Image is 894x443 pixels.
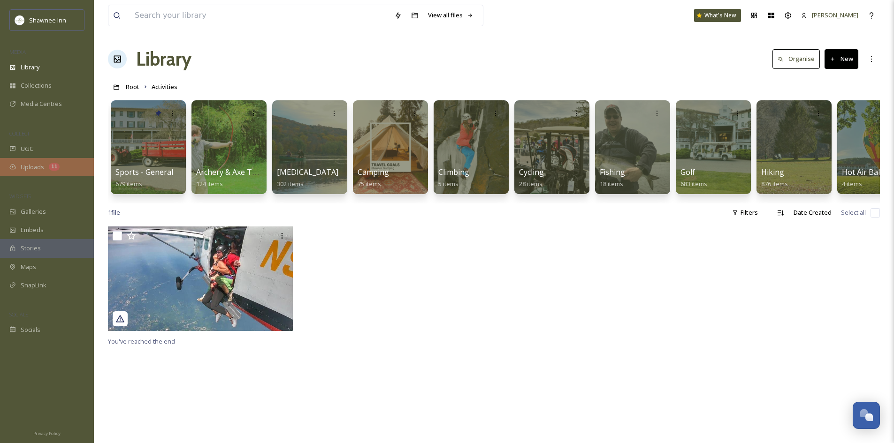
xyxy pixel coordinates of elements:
a: Fishing18 items [600,168,625,188]
a: Root [126,81,139,92]
button: Organise [772,49,820,68]
a: [MEDICAL_DATA]302 items [277,168,338,188]
span: 302 items [277,180,304,188]
span: Cycling [519,167,544,177]
div: Date Created [789,203,836,222]
a: View all files [423,6,478,24]
a: [PERSON_NAME] [796,6,863,24]
span: Shawnee Inn [29,16,66,24]
button: New [825,49,858,68]
span: SnapLink [21,281,46,290]
span: 5 items [438,180,458,188]
img: skysthelimitskydivingcenter_17855888281725381.jpg [108,226,293,331]
span: 75 items [358,180,381,188]
span: Sports - General [115,167,173,177]
span: Stories [21,244,41,253]
span: Maps [21,263,36,271]
span: Golf [680,167,695,177]
span: Collections [21,81,52,90]
span: Root [126,83,139,91]
span: UGC [21,144,33,153]
a: Activities [152,81,177,92]
span: [PERSON_NAME] [812,11,858,19]
a: Archery & Axe Throwing124 items [196,168,282,188]
a: Climbing5 items [438,168,469,188]
span: Archery & Axe Throwing [196,167,282,177]
a: Privacy Policy [33,427,61,438]
a: What's New [694,9,741,22]
a: Camping75 items [358,168,389,188]
img: shawnee-300x300.jpg [15,15,24,25]
span: Fishing [600,167,625,177]
span: WIDGETS [9,193,31,200]
span: 1 file [108,208,120,217]
span: Select all [841,208,866,217]
span: 683 items [680,180,707,188]
span: 124 items [196,180,223,188]
span: COLLECT [9,130,30,137]
span: 28 items [519,180,543,188]
a: Cycling28 items [519,168,544,188]
a: Golf683 items [680,168,707,188]
button: Open Chat [853,402,880,429]
span: Socials [21,325,40,334]
span: You've reached the end [108,337,175,345]
a: Sports - General679 items [115,168,173,188]
div: Filters [727,203,763,222]
a: Hiking876 items [761,168,788,188]
span: 679 items [115,180,142,188]
a: Library [136,45,191,73]
span: Privacy Policy [33,430,61,436]
span: Hiking [761,167,784,177]
div: 11 [49,163,60,171]
span: Embeds [21,225,44,234]
span: Uploads [21,163,44,172]
span: Galleries [21,207,46,216]
a: Organise [772,49,825,68]
span: 18 items [600,180,623,188]
span: Climbing [438,167,469,177]
span: 4 items [842,180,862,188]
span: Camping [358,167,389,177]
span: [MEDICAL_DATA] [277,167,338,177]
input: Search your library [130,5,390,26]
span: 876 items [761,180,788,188]
span: Activities [152,83,177,91]
span: Library [21,63,39,72]
span: SOCIALS [9,311,28,318]
span: Media Centres [21,99,62,108]
span: MEDIA [9,48,26,55]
